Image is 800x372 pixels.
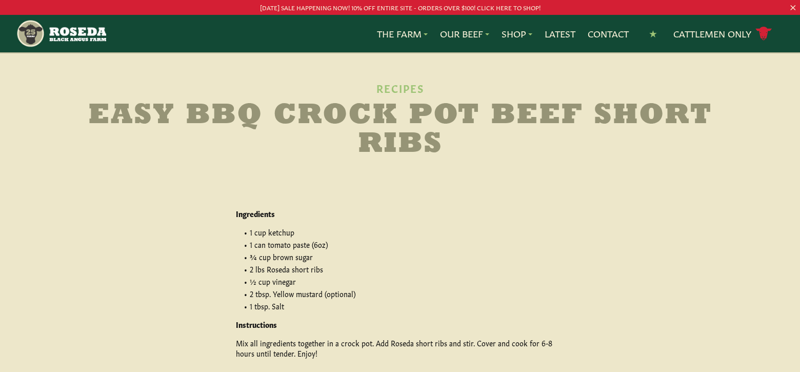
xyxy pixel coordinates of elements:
[244,264,564,274] li: 2 lbs Roseda short ribs
[244,251,564,262] li: ¾ cup brown sugar
[72,102,728,159] h2: Easy BBQ Crock Pot Beef Short Ribs
[588,27,629,41] a: Contact
[244,288,564,299] li: 2 tbsp. Yellow mustard (optional)
[440,27,489,41] a: Our Beef
[72,82,728,93] h6: Recipes
[244,227,564,237] li: 1 cup ketchup
[545,27,575,41] a: Latest
[244,276,564,286] li: ½ cup vinegar
[16,15,784,52] nav: Main Navigation
[244,301,564,311] li: 1 tbsp. Salt
[502,27,532,41] a: Shop
[40,2,760,13] p: [DATE] SALE HAPPENING NOW! 10% OFF ENTIRE SITE - ORDERS OVER $100! CLICK HERE TO SHOP!
[236,208,275,219] strong: Ingredients
[16,19,106,48] img: https://roseda.com/wp-content/uploads/2021/05/roseda-25-header.png
[244,239,564,249] li: 1 can tomato paste (6oz)
[673,25,772,43] a: Cattlemen Only
[236,319,277,329] strong: Instructions
[236,338,564,358] p: Mix all ingredients together in a crock pot. Add Roseda short ribs and stir. Cover and cook for 6...
[377,27,428,41] a: The Farm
